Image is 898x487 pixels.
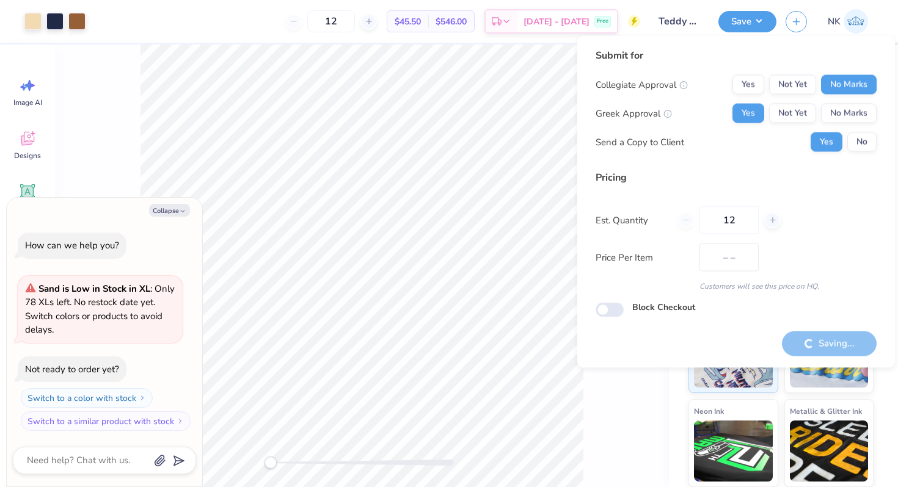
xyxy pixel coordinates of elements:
button: Yes [811,132,842,152]
img: Nasrullah Khan [844,9,868,34]
div: Customers will see this price on HQ. [596,281,877,292]
input: – – [699,206,759,234]
button: No Marks [821,75,877,95]
div: Greek Approval [596,106,672,120]
div: How can we help you? [25,239,119,251]
span: Image AI [13,98,42,107]
button: Yes [732,75,764,95]
input: Untitled Design [649,9,709,34]
div: Submit for [596,48,877,63]
span: [DATE] - [DATE] [524,15,590,28]
input: – – [307,10,355,32]
img: Metallic & Glitter Ink [790,420,869,482]
button: No Marks [821,104,877,123]
div: Collegiate Approval [596,78,688,92]
button: Not Yet [769,75,816,95]
span: Metallic & Glitter Ink [790,405,862,417]
div: Send a Copy to Client [596,135,684,149]
img: Neon Ink [694,420,773,482]
button: Save [718,11,776,32]
button: Switch to a similar product with stock [21,411,191,431]
span: : Only 78 XLs left. No restock date yet. Switch colors or products to avoid delays. [25,283,175,336]
span: $546.00 [436,15,467,28]
span: Neon Ink [694,405,724,417]
div: Not ready to order yet? [25,363,119,375]
button: No [847,132,877,152]
button: Switch to a color with stock [21,388,153,408]
span: Free [597,17,608,26]
label: Block Checkout [632,301,695,314]
span: NK [828,15,841,29]
button: Yes [732,104,764,123]
button: Not Yet [769,104,816,123]
strong: Sand is Low in Stock in XL [38,283,150,295]
button: Collapse [149,204,190,217]
img: Switch to a similar product with stock [177,417,184,425]
span: Designs [14,151,41,161]
img: Switch to a color with stock [139,394,146,402]
label: Price Per Item [596,250,690,264]
div: Pricing [596,170,877,185]
label: Est. Quantity [596,213,668,227]
div: Accessibility label [265,456,277,469]
span: $45.50 [395,15,421,28]
a: NK [822,9,874,34]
